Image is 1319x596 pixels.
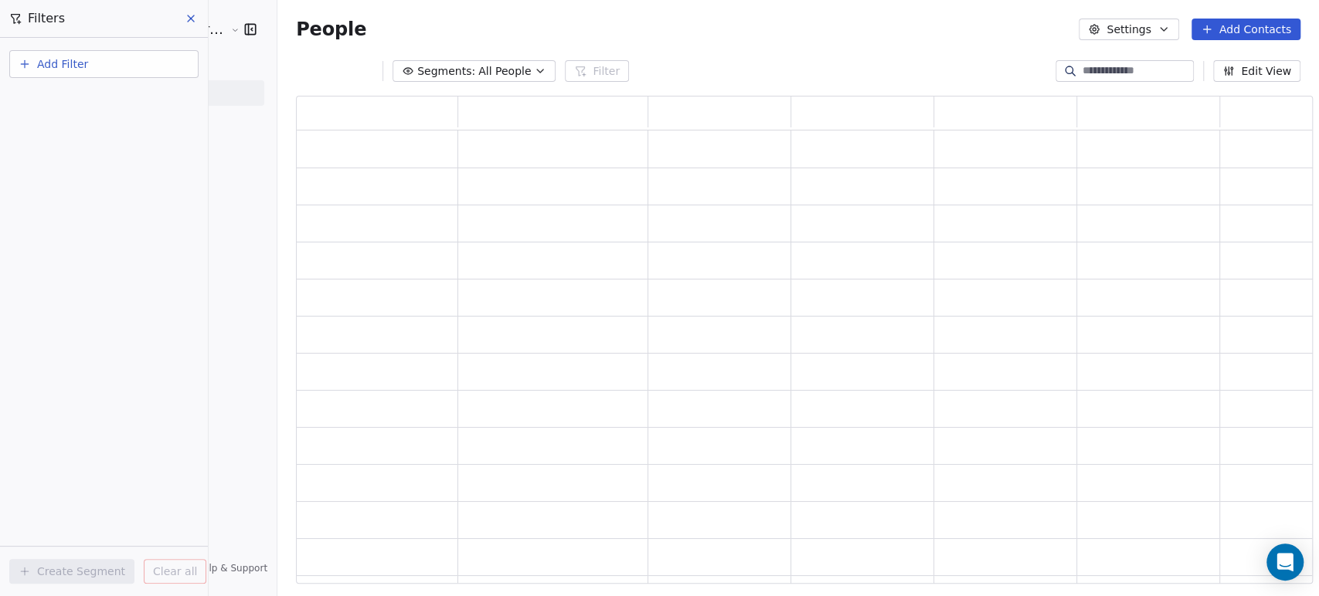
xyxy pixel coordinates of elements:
div: Open Intercom Messenger [1266,544,1304,581]
span: People [296,18,366,41]
button: Filter [565,60,629,82]
button: Add Contacts [1192,19,1300,40]
span: All People [478,63,531,80]
button: Settings [1079,19,1178,40]
span: Segments: [417,63,475,80]
button: [PERSON_NAME] | AS Treinamentos [19,16,219,42]
button: Edit View [1213,60,1300,82]
span: Help & Support [196,562,267,574]
a: Help & Support [181,562,267,574]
